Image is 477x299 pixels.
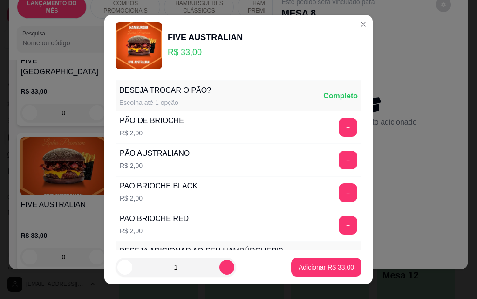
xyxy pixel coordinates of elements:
[120,226,189,236] p: R$ 2,00
[168,46,243,59] p: R$ 33,00
[120,148,190,159] div: PÃO AUSTRALIANO
[120,128,184,138] p: R$ 2,00
[323,90,358,102] div: Completo
[119,85,211,96] div: DESEJA TROCAR O PÃO?
[339,118,357,137] button: add
[119,98,211,107] div: Escolha até 1 opção
[119,245,283,257] div: DESEJA ADICIONAR AO SEU HAMBÚRGUER!?
[291,258,361,277] button: Adicionar R$ 33,00
[117,260,132,275] button: decrease-product-quantity
[219,260,234,275] button: increase-product-quantity
[120,115,184,126] div: PÃO DE BRIOCHE
[120,213,189,224] div: PAO BRIOCHE RED
[120,161,190,170] p: R$ 2,00
[168,31,243,44] div: FIVE AUSTRALIAN
[299,263,354,272] p: Adicionar R$ 33,00
[120,194,198,203] p: R$ 2,00
[339,151,357,169] button: add
[339,216,357,235] button: add
[116,22,162,69] img: product-image
[120,181,198,192] div: PAO BRIOCHE BLACK
[356,17,371,32] button: Close
[339,183,357,202] button: add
